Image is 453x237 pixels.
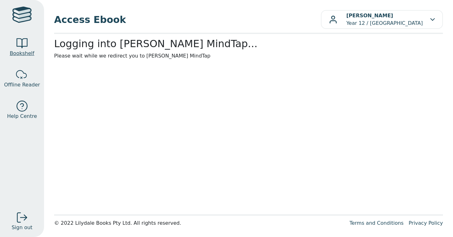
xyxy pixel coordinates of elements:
span: Access Ebook [54,13,321,27]
p: Please wait while we redirect you to [PERSON_NAME] MindTap [54,52,443,60]
a: Privacy Policy [409,220,443,226]
a: Terms and Conditions [350,220,404,226]
span: Sign out [12,224,32,231]
h2: Logging into [PERSON_NAME] MindTap... [54,38,443,50]
p: Year 12 / [GEOGRAPHIC_DATA] [346,12,423,27]
b: [PERSON_NAME] [346,13,393,19]
span: Bookshelf [10,50,34,57]
span: Offline Reader [4,81,40,89]
button: [PERSON_NAME]Year 12 / [GEOGRAPHIC_DATA] [321,10,443,29]
span: Help Centre [7,113,37,120]
div: © 2022 Lilydale Books Pty Ltd. All rights reserved. [54,219,344,227]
